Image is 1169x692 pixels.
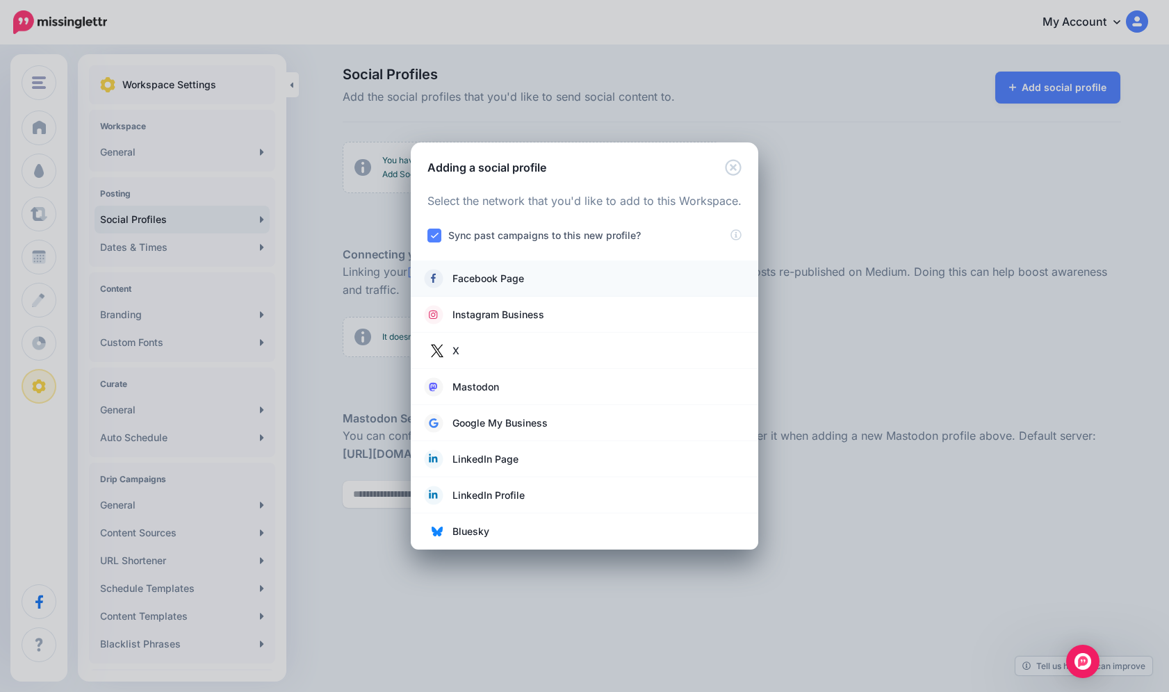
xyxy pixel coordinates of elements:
[452,451,518,468] span: LinkedIn Page
[452,343,459,359] span: X
[452,270,524,287] span: Facebook Page
[452,379,499,395] span: Mastodon
[426,340,448,362] img: twitter.jpg
[425,377,744,397] a: Mastodon
[432,526,443,537] img: bluesky.png
[452,487,525,504] span: LinkedIn Profile
[725,159,742,176] button: Close
[452,415,548,431] span: Google My Business
[427,159,546,176] h5: Adding a social profile
[427,192,742,211] p: Select the network that you'd like to add to this Workspace.
[425,305,744,324] a: Instagram Business
[452,306,544,323] span: Instagram Business
[425,413,744,433] a: Google My Business
[425,269,744,288] a: Facebook Page
[425,450,744,469] a: LinkedIn Page
[425,486,744,505] a: LinkedIn Profile
[448,227,641,243] label: Sync past campaigns to this new profile?
[1066,645,1099,678] div: Open Intercom Messenger
[452,523,489,540] span: Bluesky
[425,341,744,361] a: X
